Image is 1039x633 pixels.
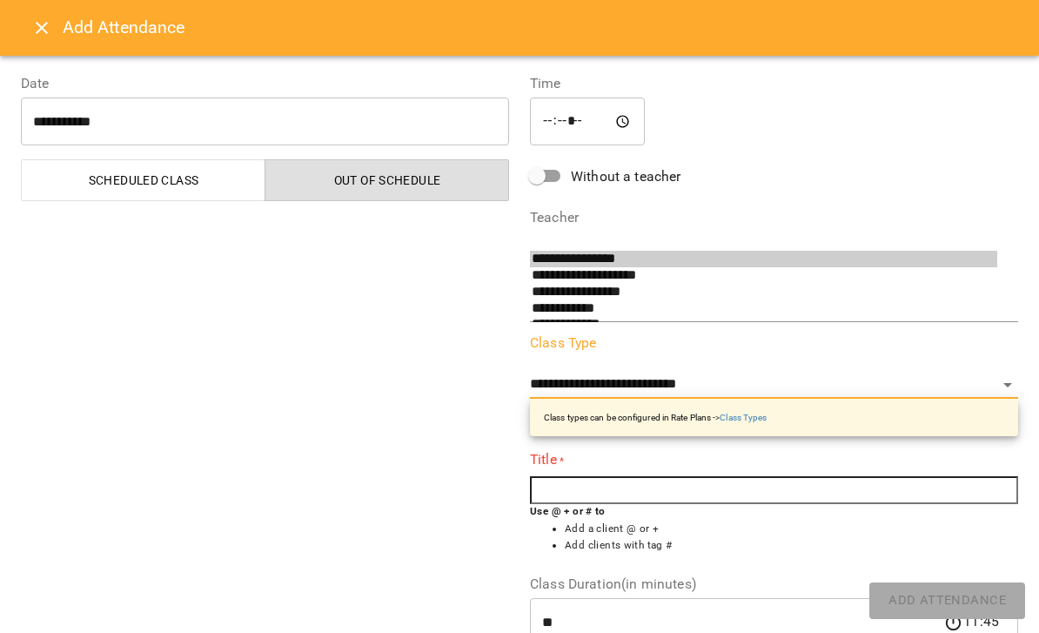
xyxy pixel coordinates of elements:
[565,537,1018,555] li: Add clients with tag #
[544,411,767,424] p: Class types can be configured in Rate Plans ->
[21,159,265,201] button: Scheduled class
[21,77,509,91] label: Date
[571,166,681,187] span: Without a teacher
[32,170,255,191] span: Scheduled class
[530,336,1018,350] label: Class Type
[530,77,1018,91] label: Time
[21,7,63,49] button: Close
[530,577,1018,591] label: Class Duration(in minutes)
[530,505,606,517] b: Use @ + or # to
[720,413,767,422] a: Class Types
[530,211,1018,225] label: Teacher
[265,159,509,201] button: Out of Schedule
[530,450,1018,470] label: Title
[63,14,1018,41] h6: Add Attendance
[276,170,499,191] span: Out of Schedule
[565,521,1018,538] li: Add a client @ or +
